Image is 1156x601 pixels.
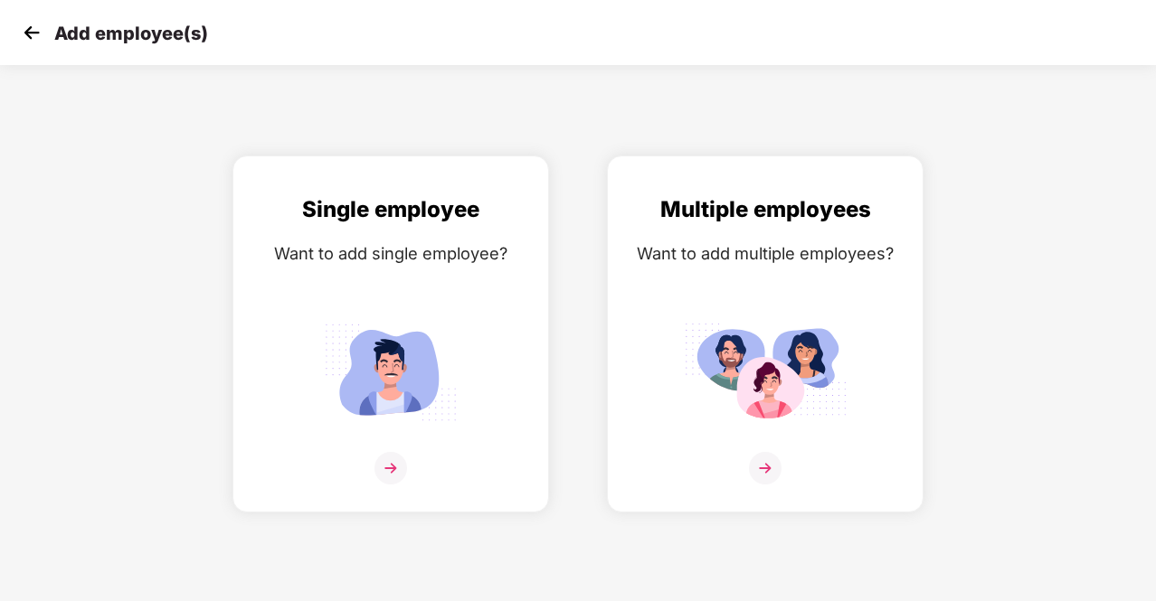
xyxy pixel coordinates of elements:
img: svg+xml;base64,PHN2ZyB4bWxucz0iaHR0cDovL3d3dy53My5vcmcvMjAwMC9zdmciIHdpZHRoPSIzNiIgaGVpZ2h0PSIzNi... [749,452,782,484]
div: Single employee [251,193,530,227]
img: svg+xml;base64,PHN2ZyB4bWxucz0iaHR0cDovL3d3dy53My5vcmcvMjAwMC9zdmciIGlkPSJTaW5nbGVfZW1wbG95ZWUiIH... [309,315,472,428]
div: Want to add multiple employees? [626,240,905,267]
img: svg+xml;base64,PHN2ZyB4bWxucz0iaHR0cDovL3d3dy53My5vcmcvMjAwMC9zdmciIGlkPSJNdWx0aXBsZV9lbXBsb3llZS... [684,315,847,428]
img: svg+xml;base64,PHN2ZyB4bWxucz0iaHR0cDovL3d3dy53My5vcmcvMjAwMC9zdmciIHdpZHRoPSIzMCIgaGVpZ2h0PSIzMC... [18,19,45,46]
div: Multiple employees [626,193,905,227]
div: Want to add single employee? [251,240,530,267]
img: svg+xml;base64,PHN2ZyB4bWxucz0iaHR0cDovL3d3dy53My5vcmcvMjAwMC9zdmciIHdpZHRoPSIzNiIgaGVpZ2h0PSIzNi... [374,452,407,484]
p: Add employee(s) [54,23,208,44]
